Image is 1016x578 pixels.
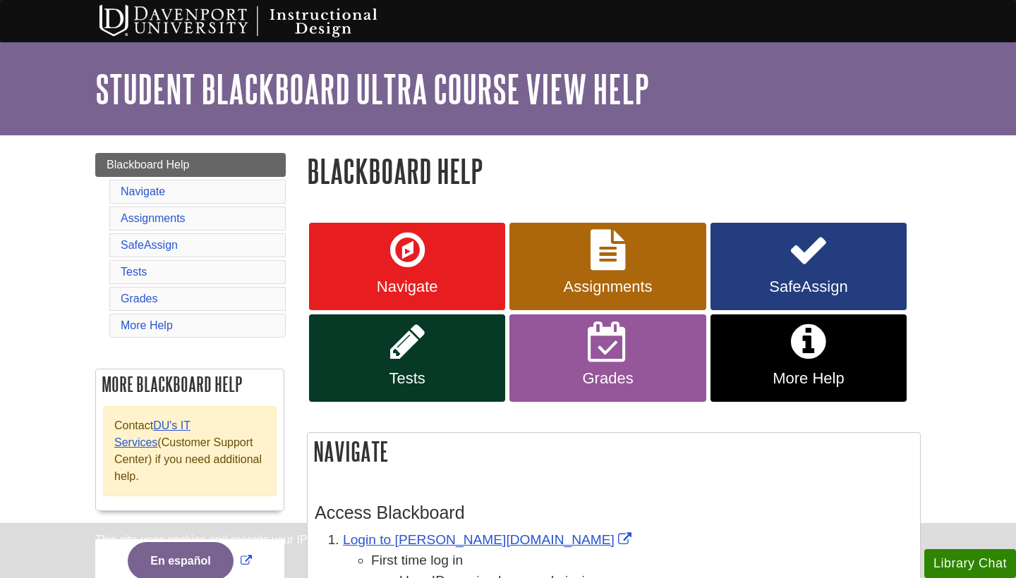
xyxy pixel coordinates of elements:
[309,314,505,402] a: Tests
[121,185,165,197] a: Navigate
[509,223,706,310] a: Assignments
[343,532,635,547] a: Link opens in new window
[95,67,649,111] a: Student Blackboard Ultra Course View Help
[315,503,913,523] h3: Access Blackboard
[95,153,286,177] a: Blackboard Help
[124,555,255,567] a: Link opens in new window
[309,223,505,310] a: Navigate
[114,419,190,448] a: DU's IT Services
[509,314,706,402] a: Grades
[121,266,147,278] a: Tests
[520,369,695,388] span: Grades
[88,4,427,39] img: Davenport University Instructional Design
[107,159,189,171] span: Blackboard Help
[721,369,896,388] span: More Help
[103,406,277,496] div: Contact (Customer Support Center) if you need additional help.
[710,314,907,402] a: More Help
[121,293,157,305] a: Grades
[520,278,695,296] span: Assignments
[307,153,921,189] h1: Blackboard Help
[121,319,173,331] a: More Help
[121,212,186,224] a: Assignments
[710,223,907,310] a: SafeAssign
[721,278,896,296] span: SafeAssign
[308,433,920,470] h2: Navigate
[121,239,178,251] a: SafeAssign
[924,549,1016,578] button: Library Chat
[320,278,495,296] span: Navigate
[96,369,284,399] h2: More Blackboard Help
[320,369,495,388] span: Tests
